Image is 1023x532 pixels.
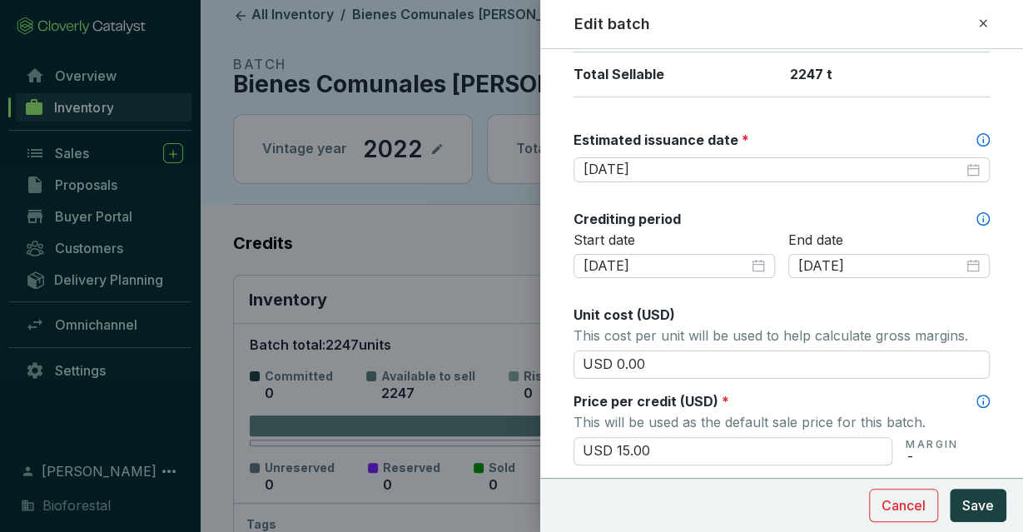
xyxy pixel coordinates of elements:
p: Total Sellable [574,66,773,84]
label: Crediting period [574,210,681,228]
button: Save [950,489,1006,522]
h2: Edit batch [574,13,650,35]
p: This will be used as the default sale price for this batch. [574,410,990,434]
input: Select date [584,161,963,179]
input: Enter cost [574,351,990,379]
p: Start date [574,231,775,250]
span: Cancel [881,495,926,515]
p: - [906,451,958,461]
span: Unit cost (USD) [574,306,675,323]
p: MARGIN [906,438,958,451]
input: Select date [584,257,748,276]
p: 2247 t [790,66,990,84]
span: Price per credit (USD) [574,393,718,410]
p: End date [788,231,990,250]
button: Cancel [869,489,938,522]
label: Estimated issuance date [574,131,749,149]
p: This cost per unit will be used to help calculate gross margins. [574,324,990,347]
span: Save [962,495,994,515]
input: Select date [798,257,963,276]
